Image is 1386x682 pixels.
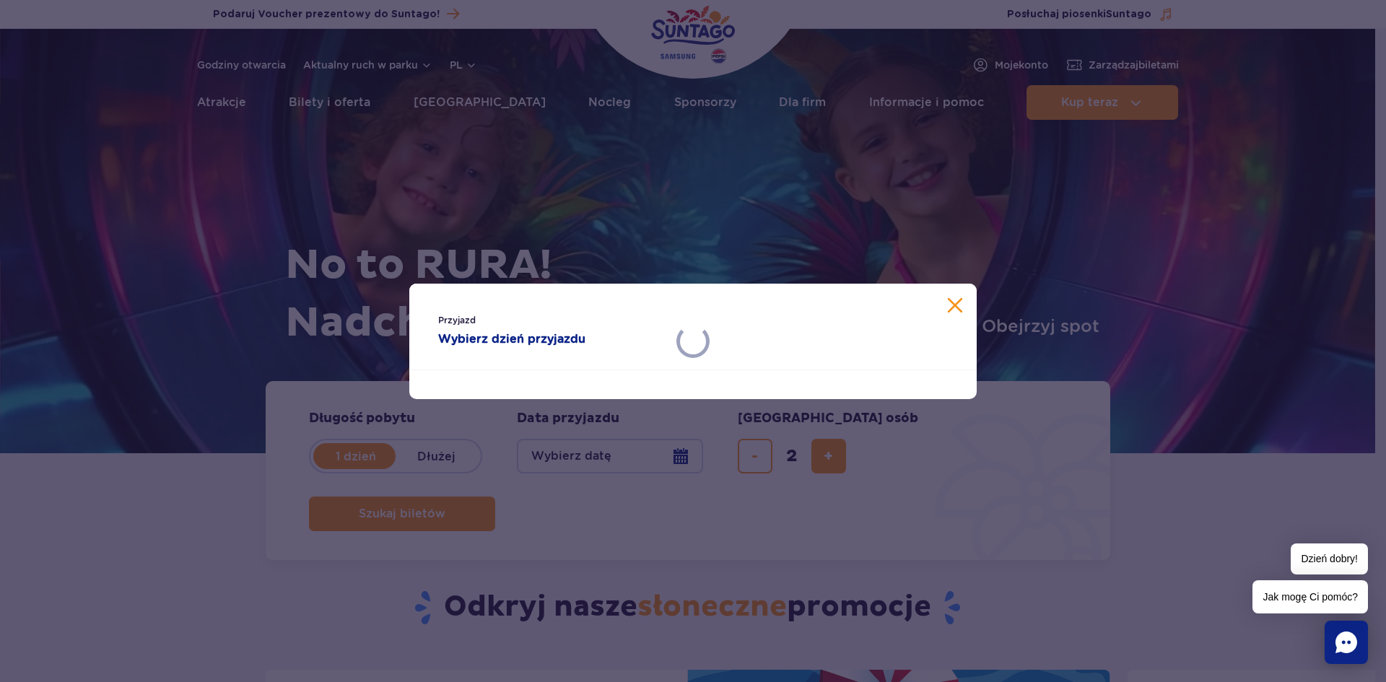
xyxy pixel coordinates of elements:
[1325,621,1368,664] div: Chat
[948,298,962,312] button: Zamknij kalendarz
[1252,580,1368,613] span: Jak mogę Ci pomóc?
[438,313,664,328] span: Przyjazd
[1291,543,1368,574] span: Dzień dobry!
[438,331,664,348] strong: Wybierz dzień przyjazdu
